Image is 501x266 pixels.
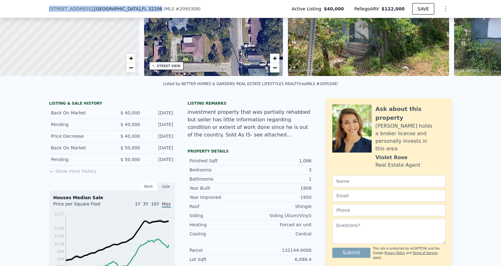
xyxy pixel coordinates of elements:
div: Houses Median Sale [53,194,171,201]
div: Real Estate Agent [375,161,420,169]
button: Show more history [49,165,97,174]
div: Central [250,231,312,237]
div: Property details [188,149,313,154]
tspan: $119 [54,242,64,246]
span: 3Y [143,201,148,206]
span: $ 40,000 [121,122,140,127]
div: 1,086 [250,158,312,164]
span: $ 40,000 [121,134,140,139]
div: Parcel [189,247,250,253]
span: Max [162,201,171,208]
span: $122,000 [381,6,405,11]
div: LISTING & SALE HISTORY [49,101,175,107]
div: Finished Sqft [189,158,250,164]
tspan: $169 [54,226,64,231]
div: investment property that was partially rehabbed but seller has little information regarding condi... [188,108,313,139]
div: 3 [250,167,312,173]
button: Submit [332,248,370,258]
div: Bathrooms [189,176,250,182]
span: [STREET_ADDRESS] [49,6,93,12]
tspan: $69 [57,257,64,261]
span: # 2095308 [176,6,199,11]
div: Shingle [250,203,312,210]
a: Zoom in [126,54,136,63]
div: Year Built [189,185,250,191]
div: Listing remarks [188,101,313,106]
a: Zoom out [126,63,136,72]
div: [DATE] [145,110,173,116]
span: $ 40,000 [121,110,140,115]
div: Price per Square Foot [53,201,112,211]
div: Lot Sqft [189,256,250,263]
span: Pellego ARV [354,6,382,12]
div: Back On Market [51,145,107,151]
tspan: $217 [54,212,64,216]
div: [DATE] [145,121,173,128]
div: [DATE] [145,145,173,151]
span: $40,000 [324,6,344,12]
a: Terms of Service [413,251,437,255]
div: Forced air unit [250,222,312,228]
span: 10Y [151,201,159,206]
div: Cooling [189,231,250,237]
span: Active Listing [292,6,324,12]
div: Bedrooms [189,167,250,173]
div: [DATE] [145,133,173,139]
input: Email [332,190,446,202]
div: Sale [157,182,175,191]
span: , FL 32206 [140,6,162,11]
span: + [129,54,133,62]
tspan: $144 [54,234,64,238]
div: 1950 [250,194,312,200]
input: Phone [332,204,446,216]
div: ( ) [164,6,201,12]
div: [DATE] [145,156,173,163]
div: Pending [51,156,107,163]
div: Roof [189,203,250,210]
div: Rent [140,182,157,191]
span: − [129,64,133,72]
span: $ 50,000 [121,157,140,162]
div: Year Improved [189,194,250,200]
button: Show Options [439,3,452,15]
div: Violet Rose [375,154,408,161]
div: Ask about this property [375,105,446,122]
div: 6,098.4 [250,256,312,263]
div: 132144-0000 [250,247,312,253]
div: Heating [189,222,250,228]
div: [PERSON_NAME] holds a broker license and personally invests in this area [375,122,446,153]
div: Siding (Alum/Vinyl) [250,212,312,219]
tspan: $94 [57,249,64,254]
a: Zoom in [270,54,279,63]
span: + [273,54,277,62]
div: Listed by BETTER HOMES & GARDENS REAL ESTATE LIFESTYLES REALTY (realMLS #2095308) [163,82,338,86]
div: This site is protected by reCAPTCHA and the Google and apply. [373,246,446,260]
input: Name [332,175,446,187]
div: 1909 [250,185,312,191]
span: − [273,64,277,72]
button: SAVE [412,3,434,14]
a: Privacy Policy [385,251,405,255]
div: Pending [51,121,107,128]
span: $ 50,000 [121,145,140,150]
div: STREET VIEW [157,64,181,68]
div: Back On Market [51,110,107,116]
div: Siding [189,212,250,219]
span: 1Y [135,201,140,206]
div: 1 [250,176,312,182]
span: MLS [165,6,174,11]
span: , [GEOGRAPHIC_DATA] [93,6,162,12]
div: Price Decrease [51,133,107,139]
a: Zoom out [270,63,279,72]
